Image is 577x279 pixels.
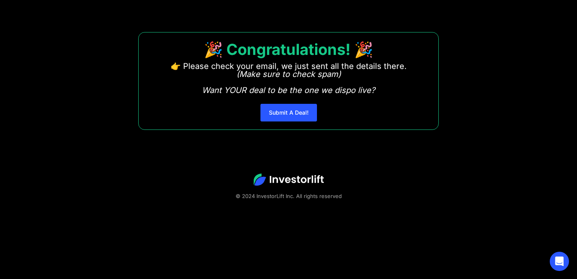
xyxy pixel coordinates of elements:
strong: 🎉 Congratulations! 🎉 [204,40,373,59]
em: (Make sure to check spam) Want YOUR deal to be the one we dispo live? [202,69,375,95]
div: Open Intercom Messenger [550,252,569,271]
a: Submit A Deal! [260,104,317,121]
p: 👉 Please check your email, we just sent all the details there. ‍ [171,62,407,94]
div: © 2024 InvestorLift Inc. All rights reserved [28,192,549,200]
